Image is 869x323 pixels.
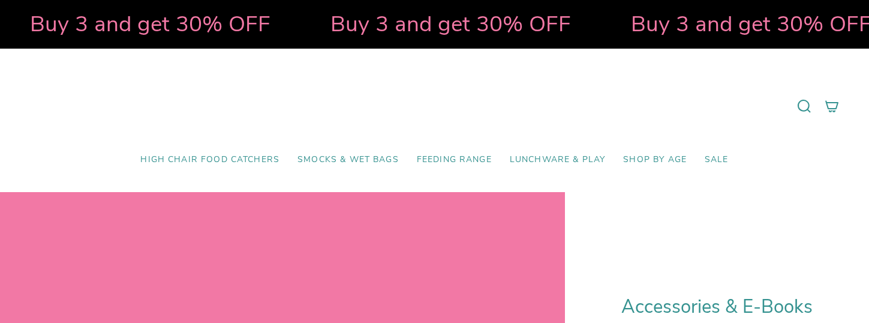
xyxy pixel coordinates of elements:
[417,155,492,165] span: Feeding Range
[501,146,614,174] a: Lunchware & Play
[696,146,738,174] a: SALE
[331,67,538,146] a: Mumma’s Little Helpers
[330,9,570,39] strong: Buy 3 and get 30% OFF
[408,146,501,174] a: Feeding Range
[510,155,605,165] span: Lunchware & Play
[288,146,408,174] a: Smocks & Wet Bags
[131,146,288,174] a: High Chair Food Catchers
[140,155,279,165] span: High Chair Food Catchers
[621,296,813,318] h1: Accessories & E-Books
[705,155,729,165] span: SALE
[29,9,270,39] strong: Buy 3 and get 30% OFF
[614,146,696,174] a: Shop by Age
[623,155,687,165] span: Shop by Age
[297,155,399,165] span: Smocks & Wet Bags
